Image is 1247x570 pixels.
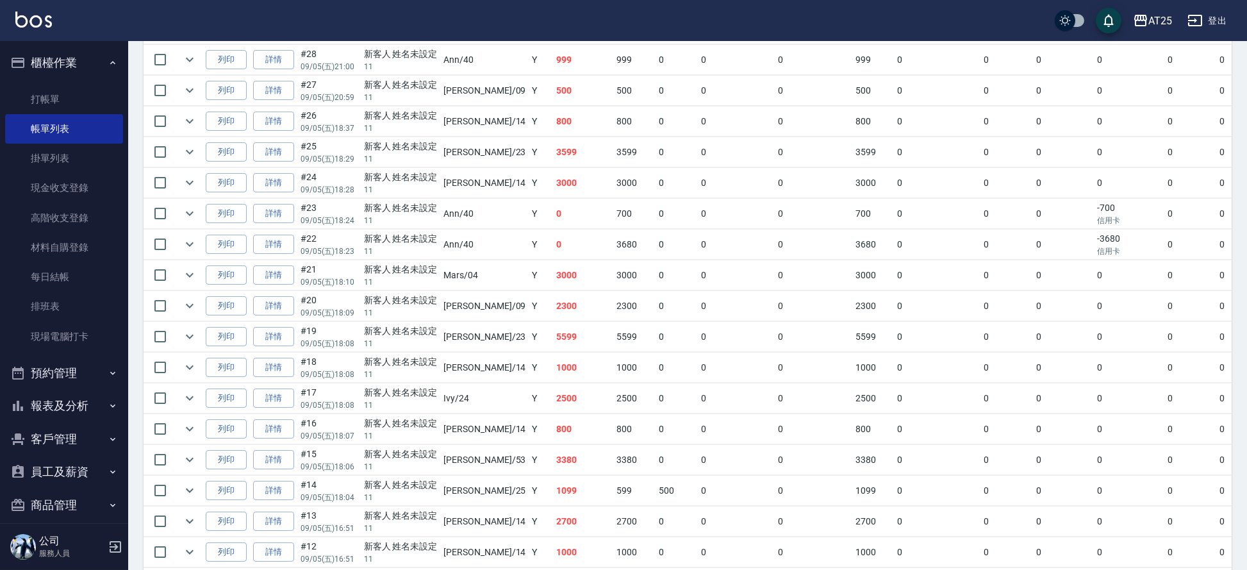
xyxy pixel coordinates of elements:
td: 500 [613,76,656,106]
td: 0 [656,414,698,444]
td: 3680 [852,230,895,260]
div: 新客人 姓名未設定 [364,417,438,430]
td: 0 [775,137,852,167]
td: 0 [775,383,852,414]
td: 2500 [852,383,895,414]
td: 0 [775,260,852,290]
p: 09/05 (五) 20:59 [301,92,358,103]
td: #24 [297,168,361,198]
td: 1000 [852,353,895,383]
a: 詳情 [253,142,294,162]
td: 800 [852,414,895,444]
div: 新客人 姓名未設定 [364,47,438,61]
button: 員工及薪資 [5,455,123,489]
td: 0 [980,322,1033,352]
td: 0 [1094,291,1164,321]
td: 800 [553,414,613,444]
button: 列印 [206,81,247,101]
p: 09/05 (五) 18:23 [301,246,358,257]
td: Y [529,168,553,198]
td: 0 [1094,76,1164,106]
a: 詳情 [253,327,294,347]
td: 0 [656,199,698,229]
td: [PERSON_NAME] /14 [440,353,529,383]
td: 0 [698,291,775,321]
div: 新客人 姓名未設定 [364,232,438,246]
div: 新客人 姓名未設定 [364,294,438,307]
td: 0 [1164,106,1217,137]
td: Y [529,45,553,75]
button: expand row [180,512,199,531]
td: 0 [656,45,698,75]
td: 0 [1094,414,1164,444]
td: 0 [775,106,852,137]
a: 詳情 [253,419,294,439]
button: 報表及分析 [5,389,123,423]
img: Logo [15,12,52,28]
a: 打帳單 [5,85,123,114]
td: 0 [1033,168,1094,198]
td: [PERSON_NAME] /14 [440,414,529,444]
td: #23 [297,199,361,229]
td: 5599 [852,322,895,352]
td: 0 [895,322,980,352]
td: 0 [656,322,698,352]
div: 新客人 姓名未設定 [364,109,438,122]
td: 0 [698,45,775,75]
td: 800 [553,106,613,137]
button: expand row [180,112,199,131]
p: 09/05 (五) 18:10 [301,276,358,288]
td: 0 [553,199,613,229]
td: 0 [1094,353,1164,383]
td: 0 [775,414,852,444]
td: 999 [553,45,613,75]
button: expand row [180,419,199,439]
td: 0 [980,291,1033,321]
td: Y [529,383,553,414]
div: 新客人 姓名未設定 [364,263,438,276]
td: 0 [1094,383,1164,414]
td: 0 [775,291,852,321]
a: 材料自購登錄 [5,233,123,262]
td: Y [529,414,553,444]
a: 現金收支登錄 [5,173,123,203]
a: 每日結帳 [5,262,123,292]
a: 詳情 [253,50,294,70]
button: 客戶管理 [5,423,123,456]
td: 0 [980,199,1033,229]
div: 新客人 姓名未設定 [364,171,438,184]
td: 0 [1033,199,1094,229]
td: 3000 [613,260,656,290]
td: 0 [895,76,980,106]
td: 0 [980,168,1033,198]
a: 排班表 [5,292,123,321]
button: expand row [180,235,199,254]
button: 登出 [1182,9,1232,33]
td: 0 [980,383,1033,414]
p: 09/05 (五) 18:08 [301,338,358,349]
a: 詳情 [253,481,294,501]
td: #17 [297,383,361,414]
p: 11 [364,369,438,380]
button: expand row [180,296,199,315]
td: 5599 [613,322,656,352]
td: [PERSON_NAME] /23 [440,322,529,352]
td: 0 [656,260,698,290]
td: 0 [895,414,980,444]
td: 800 [852,106,895,137]
td: Ann /40 [440,230,529,260]
p: 09/05 (五) 18:08 [301,369,358,380]
p: 11 [364,153,438,165]
td: 0 [1164,45,1217,75]
button: expand row [180,542,199,562]
a: 詳情 [253,389,294,408]
button: 列印 [206,235,247,255]
div: 新客人 姓名未設定 [364,324,438,338]
td: Y [529,230,553,260]
td: 0 [895,199,980,229]
td: 0 [775,76,852,106]
td: 0 [1094,137,1164,167]
button: 列印 [206,358,247,378]
div: 新客人 姓名未設定 [364,140,438,153]
a: 詳情 [253,112,294,131]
